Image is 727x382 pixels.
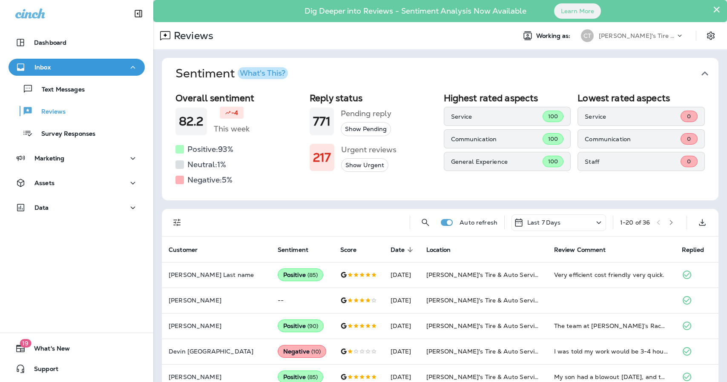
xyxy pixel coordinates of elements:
[34,180,55,186] p: Assets
[687,135,691,143] span: 0
[581,29,594,42] div: CT
[187,143,233,156] h5: Positive: 93 %
[33,108,66,116] p: Reviews
[585,136,681,143] p: Communication
[426,373,613,381] span: [PERSON_NAME]'s Tire & Auto Service | [GEOGRAPHIC_DATA]
[460,219,497,226] p: Auto refresh
[9,102,145,120] button: Reviews
[169,246,209,254] span: Customer
[170,29,213,42] p: Reviews
[231,108,238,117] p: -4
[33,86,85,94] p: Text Messages
[341,143,397,157] h5: Urgent reviews
[169,373,264,380] p: [PERSON_NAME]
[169,58,725,89] button: SentimentWhat's This?
[527,219,561,226] p: Last 7 Days
[426,296,584,304] span: [PERSON_NAME]'s Tire & Auto Service | Ambassador
[554,246,606,254] span: Review Comment
[33,130,95,138] p: Survey Responses
[311,348,321,355] span: ( 10 )
[599,32,675,39] p: [PERSON_NAME]'s Tire & Auto
[536,32,572,40] span: Working as:
[310,93,437,103] h2: Reply status
[238,67,288,79] button: What's This?
[26,345,70,355] span: What's New
[187,158,226,171] h5: Neutral: 1 %
[169,246,198,254] span: Customer
[307,271,318,279] span: ( 85 )
[426,348,599,355] span: [PERSON_NAME]'s Tire & Auto Service | [PERSON_NAME]
[9,124,145,142] button: Survey Responses
[126,5,150,22] button: Collapse Sidebar
[162,89,718,200] div: SentimentWhat's This?
[554,322,668,330] div: The team at Chabill’s Raceland got me into my new tires for a road trip within 24 hours. From con...
[313,151,331,165] h1: 217
[175,66,288,81] h1: Sentiment
[9,199,145,216] button: Data
[426,322,666,330] span: [PERSON_NAME]'s Tire & Auto Service | [GEOGRAPHIC_DATA][PERSON_NAME]
[278,246,308,254] span: Sentiment
[169,348,264,355] p: Devin [GEOGRAPHIC_DATA]
[384,288,420,313] td: [DATE]
[169,271,264,278] p: [PERSON_NAME] Last name
[9,80,145,98] button: Text Messages
[9,360,145,377] button: Support
[307,373,318,381] span: ( 85 )
[340,246,357,254] span: Score
[554,271,668,279] div: Very efficient cost friendly very quick.
[175,93,303,103] h2: Overall sentiment
[278,246,319,254] span: Sentiment
[313,114,330,128] h1: 771
[444,93,571,103] h2: Highest rated aspects
[554,347,668,356] div: I was told my work would be 3-4 hours. Kept my car over 7 hours ruining all other commitments I h...
[307,322,319,330] span: ( 90 )
[9,174,145,191] button: Assets
[9,340,145,357] button: 19What's New
[240,69,285,77] div: What's This?
[620,219,650,226] div: 1 - 20 of 36
[384,339,420,364] td: [DATE]
[713,3,721,16] button: Close
[179,114,204,128] h1: 82.2
[280,10,551,12] p: Dig Deeper into Reviews - Sentiment Analysis Now Available
[169,322,264,329] p: [PERSON_NAME]
[578,93,705,103] h2: Lowest rated aspects
[34,39,66,46] p: Dashboard
[687,113,691,120] span: 0
[682,246,715,254] span: Replied
[451,158,543,165] p: General Experience
[384,313,420,339] td: [DATE]
[214,122,250,136] h5: This week
[694,214,711,231] button: Export as CSV
[451,113,543,120] p: Service
[187,173,233,187] h5: Negative: 5 %
[426,271,569,279] span: [PERSON_NAME]'s Tire & Auto Service | Laplace
[426,246,462,254] span: Location
[687,158,691,165] span: 0
[34,155,64,162] p: Marketing
[34,204,49,211] p: Data
[271,288,333,313] td: --
[9,150,145,167] button: Marketing
[585,113,681,120] p: Service
[554,246,617,254] span: Review Comment
[341,158,388,172] button: Show Urgent
[340,246,368,254] span: Score
[34,64,51,71] p: Inbox
[26,365,58,376] span: Support
[548,135,558,143] span: 100
[20,339,31,348] span: 19
[341,107,391,120] h5: Pending reply
[9,59,145,76] button: Inbox
[548,113,558,120] span: 100
[391,246,416,254] span: Date
[278,345,327,358] div: Negative
[451,136,543,143] p: Communication
[169,214,186,231] button: Filters
[341,122,391,136] button: Show Pending
[426,246,451,254] span: Location
[703,28,718,43] button: Settings
[417,214,434,231] button: Search Reviews
[554,3,601,19] button: Learn More
[169,297,264,304] p: [PERSON_NAME]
